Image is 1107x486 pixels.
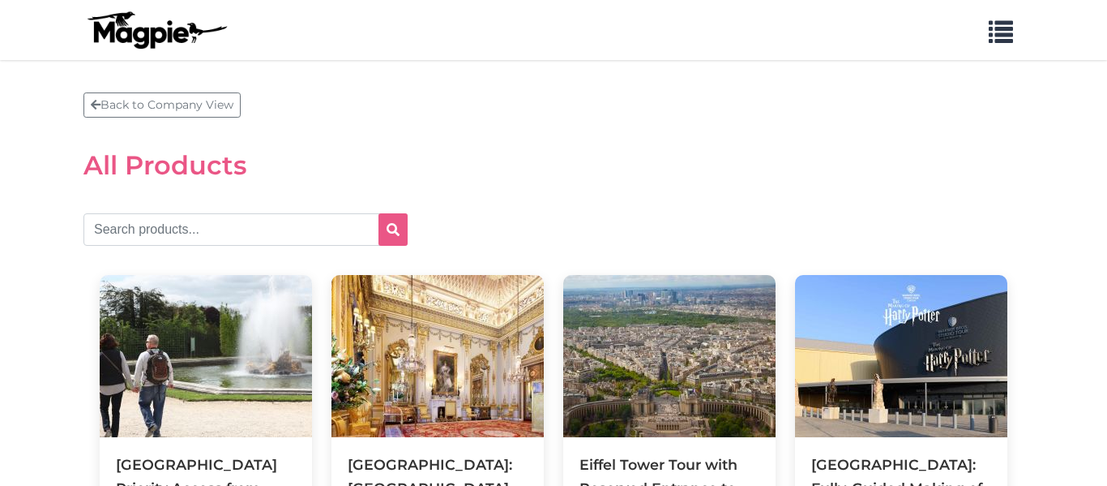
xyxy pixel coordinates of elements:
[100,275,312,437] img: Versailles Palace & Gardens Priority Access from Versailles
[563,275,776,437] img: Eiffel Tower Tour with Reserved Entrance to 2nd floor
[83,150,1024,181] h2: All Products
[331,275,544,437] img: London: Buckingham Palace Entry Ticket & Royal Walking Tour
[795,275,1007,437] img: London: Fully-Guided Making of Harry Potter Tour
[83,11,229,49] img: logo-ab69f6fb50320c5b225c76a69d11143b.png
[83,92,241,118] a: Back to Company View
[83,213,408,246] input: Search products...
